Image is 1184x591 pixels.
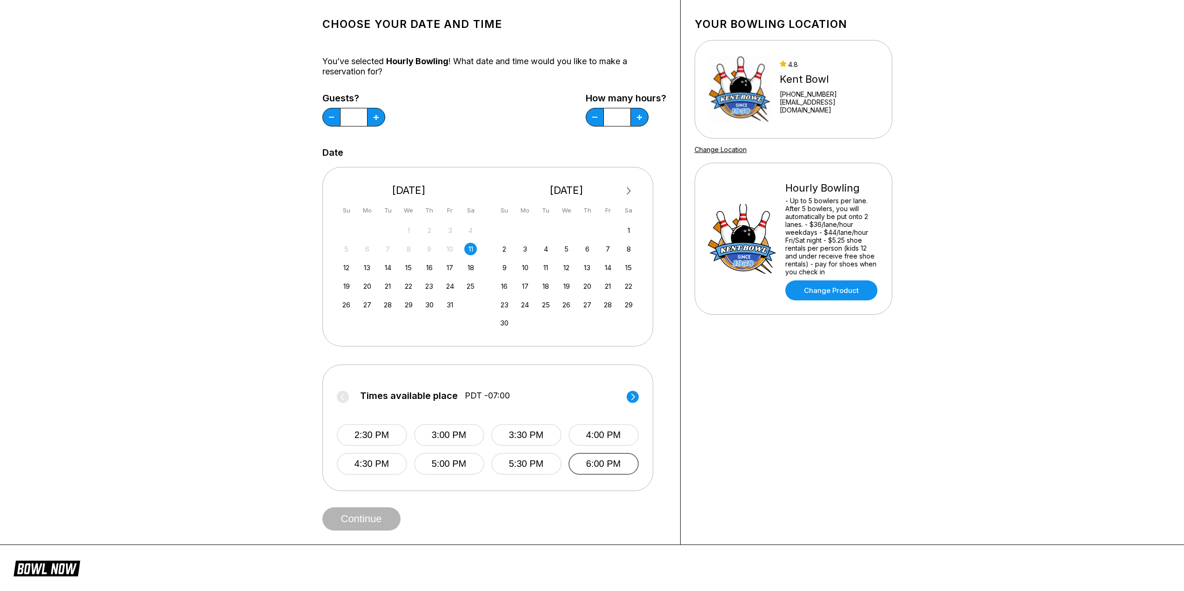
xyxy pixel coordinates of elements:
[322,56,666,77] div: You’ve selected ! What date and time would you like to make a reservation for?
[540,261,552,274] div: Choose Tuesday, November 11th, 2025
[361,243,374,255] div: Not available Monday, October 6th, 2025
[465,391,510,401] span: PDT -07:00
[444,261,456,274] div: Choose Friday, October 17th, 2025
[444,299,456,311] div: Choose Friday, October 31st, 2025
[785,280,877,300] a: Change Product
[340,261,353,274] div: Choose Sunday, October 12th, 2025
[444,243,456,255] div: Not available Friday, October 10th, 2025
[464,261,477,274] div: Choose Saturday, October 18th, 2025
[695,146,747,153] a: Change Location
[464,243,477,255] div: Choose Saturday, October 11th, 2025
[581,261,594,274] div: Choose Thursday, November 13th, 2025
[622,261,635,274] div: Choose Saturday, November 15th, 2025
[423,224,435,237] div: Not available Thursday, October 2nd, 2025
[780,98,879,114] a: [EMAIL_ADDRESS][DOMAIN_NAME]
[785,182,880,194] div: Hourly Bowling
[381,299,394,311] div: Choose Tuesday, October 28th, 2025
[423,261,435,274] div: Choose Thursday, October 16th, 2025
[569,453,639,475] button: 6:00 PM
[464,224,477,237] div: Not available Saturday, October 4th, 2025
[519,243,531,255] div: Choose Monday, November 3rd, 2025
[498,299,511,311] div: Choose Sunday, November 23rd, 2025
[540,243,552,255] div: Choose Tuesday, November 4th, 2025
[444,204,456,217] div: Fr
[560,261,573,274] div: Choose Wednesday, November 12th, 2025
[402,204,415,217] div: We
[581,204,594,217] div: Th
[519,280,531,292] div: Choose Monday, November 17th, 2025
[498,243,511,255] div: Choose Sunday, November 2nd, 2025
[622,204,635,217] div: Sa
[498,204,511,217] div: Su
[581,243,594,255] div: Choose Thursday, November 6th, 2025
[337,453,407,475] button: 4:30 PM
[381,204,394,217] div: Tu
[360,391,458,401] span: Times available place
[540,280,552,292] div: Choose Tuesday, November 18th, 2025
[414,453,484,475] button: 5:00 PM
[444,224,456,237] div: Not available Friday, October 3rd, 2025
[498,261,511,274] div: Choose Sunday, November 9th, 2025
[322,18,666,31] h1: Choose your Date and time
[491,453,562,475] button: 5:30 PM
[560,280,573,292] div: Choose Wednesday, November 19th, 2025
[381,243,394,255] div: Not available Tuesday, October 7th, 2025
[602,204,614,217] div: Fr
[361,299,374,311] div: Choose Monday, October 27th, 2025
[386,56,448,66] span: Hourly Bowling
[414,424,484,446] button: 3:00 PM
[569,424,639,446] button: 4:00 PM
[498,317,511,329] div: Choose Sunday, November 30th, 2025
[340,243,353,255] div: Not available Sunday, October 5th, 2025
[622,224,635,237] div: Choose Saturday, November 1st, 2025
[519,299,531,311] div: Choose Monday, November 24th, 2025
[402,224,415,237] div: Not available Wednesday, October 1st, 2025
[423,280,435,292] div: Choose Thursday, October 23rd, 2025
[402,261,415,274] div: Choose Wednesday, October 15th, 2025
[785,197,880,276] div: - Up to 5 bowlers per lane. After 5 bowlers, you will automatically be put onto 2 lanes. - $36/la...
[423,243,435,255] div: Not available Thursday, October 9th, 2025
[602,299,614,311] div: Choose Friday, November 28th, 2025
[402,280,415,292] div: Choose Wednesday, October 22nd, 2025
[322,147,343,158] label: Date
[340,299,353,311] div: Choose Sunday, October 26th, 2025
[340,280,353,292] div: Choose Sunday, October 19th, 2025
[695,18,892,31] h1: Your bowling location
[495,184,639,197] div: [DATE]
[361,261,374,274] div: Choose Monday, October 13th, 2025
[361,280,374,292] div: Choose Monday, October 20th, 2025
[622,243,635,255] div: Choose Saturday, November 8th, 2025
[602,261,614,274] div: Choose Friday, November 14th, 2025
[622,184,636,199] button: Next Month
[560,204,573,217] div: We
[602,280,614,292] div: Choose Friday, November 21st, 2025
[586,93,666,103] label: How many hours?
[381,280,394,292] div: Choose Tuesday, October 21st, 2025
[337,184,481,197] div: [DATE]
[780,90,879,98] div: [PHONE_NUMBER]
[622,299,635,311] div: Choose Saturday, November 29th, 2025
[707,54,772,124] img: Kent Bowl
[337,424,407,446] button: 2:30 PM
[402,243,415,255] div: Not available Wednesday, October 8th, 2025
[340,204,353,217] div: Su
[707,204,777,274] img: Hourly Bowling
[444,280,456,292] div: Choose Friday, October 24th, 2025
[581,299,594,311] div: Choose Thursday, November 27th, 2025
[423,204,435,217] div: Th
[464,204,477,217] div: Sa
[560,243,573,255] div: Choose Wednesday, November 5th, 2025
[581,280,594,292] div: Choose Thursday, November 20th, 2025
[361,204,374,217] div: Mo
[519,204,531,217] div: Mo
[780,73,879,86] div: Kent Bowl
[491,424,562,446] button: 3:30 PM
[497,223,636,330] div: month 2025-11
[622,280,635,292] div: Choose Saturday, November 22nd, 2025
[464,280,477,292] div: Choose Saturday, October 25th, 2025
[540,299,552,311] div: Choose Tuesday, November 25th, 2025
[560,299,573,311] div: Choose Wednesday, November 26th, 2025
[498,280,511,292] div: Choose Sunday, November 16th, 2025
[423,299,435,311] div: Choose Thursday, October 30th, 2025
[540,204,552,217] div: Tu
